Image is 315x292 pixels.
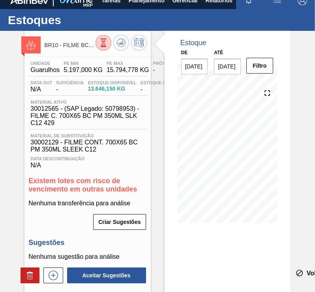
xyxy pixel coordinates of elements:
span: Próxima Entrega [153,61,196,66]
span: Data Descontinuação [30,156,144,161]
div: Criar Sugestões [94,213,146,231]
span: 5.197,000 KG [64,66,103,74]
img: Ícone [26,40,36,50]
span: Estoque Bloqueado [141,80,191,85]
h1: Estoques [8,15,148,25]
span: 13.646,150 KG [88,86,136,92]
span: PE MAX [107,61,149,66]
input: dd/mm/yyyy [214,59,241,74]
h3: Sugestões [28,239,146,247]
div: - [54,80,86,93]
div: - [151,61,198,74]
button: Atualizar Gráfico [113,35,129,51]
div: Excluir Sugestões [17,267,39,283]
div: Aceitar Sugestões [63,267,147,284]
p: Nenhuma transferência para análise [28,200,146,207]
span: Estoque Disponível [88,80,136,85]
div: - [139,80,193,93]
div: Estoque [180,39,206,47]
span: 15.794,778 KG [107,66,149,74]
span: Suficiência [56,80,84,85]
div: N/A [28,80,54,93]
span: 30012565 - (SAP Legado: 50798953) - FILME C. 700X65 BC PM 350ML SLK C12 429 [30,105,148,127]
label: Até [214,50,223,55]
span: BR10 - FILME BC PM SLEEK 350ML [44,42,95,48]
span: Material de Substituição [30,133,144,138]
button: Visão Geral dos Estoques [96,35,111,51]
span: Unidade [30,61,60,66]
span: PE MIN [64,61,103,66]
span: Data out [30,80,52,85]
div: Nova sugestão [39,267,63,283]
span: Existem lotes com risco de vencimento em outras unidades [28,177,137,193]
button: Aceitar Sugestões [67,267,146,283]
input: dd/mm/yyyy [181,59,208,74]
span: Material ativo [30,100,148,104]
button: Criar Sugestões [93,214,146,230]
button: Programar Estoque [131,35,147,51]
button: Filtro [246,58,273,74]
span: Guarulhos [30,66,60,74]
p: Nenhuma sugestão para análise [28,253,146,260]
span: 30002129 - FILME CONT. 700X65 BC PM 350ML SLEEK C12 [30,139,144,153]
div: N/A [28,153,146,169]
label: De [181,50,188,55]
